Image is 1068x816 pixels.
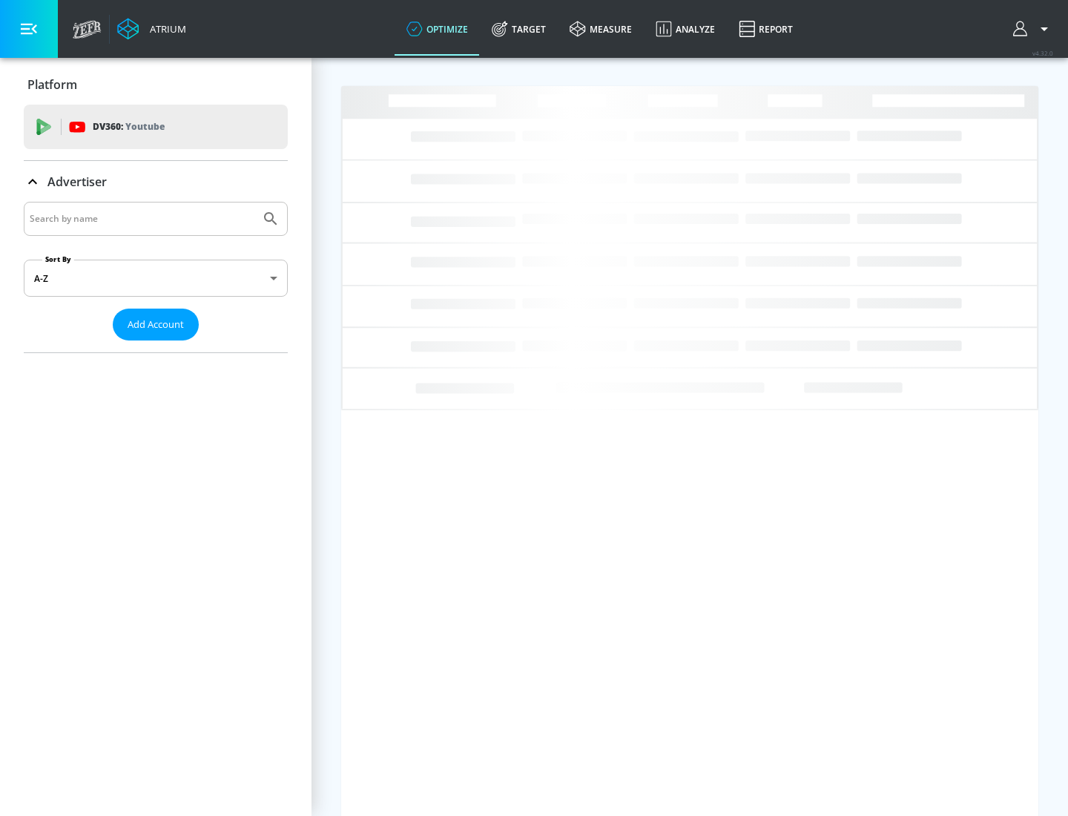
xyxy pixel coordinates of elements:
[113,309,199,340] button: Add Account
[27,76,77,93] p: Platform
[144,22,186,36] div: Atrium
[395,2,480,56] a: optimize
[480,2,558,56] a: Target
[24,105,288,149] div: DV360: Youtube
[42,254,74,264] label: Sort By
[117,18,186,40] a: Atrium
[47,174,107,190] p: Advertiser
[24,202,288,352] div: Advertiser
[24,64,288,105] div: Platform
[24,161,288,203] div: Advertiser
[1032,49,1053,57] span: v 4.32.0
[125,119,165,134] p: Youtube
[24,340,288,352] nav: list of Advertiser
[727,2,805,56] a: Report
[24,260,288,297] div: A-Z
[128,316,184,333] span: Add Account
[644,2,727,56] a: Analyze
[93,119,165,135] p: DV360:
[558,2,644,56] a: measure
[30,209,254,228] input: Search by name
